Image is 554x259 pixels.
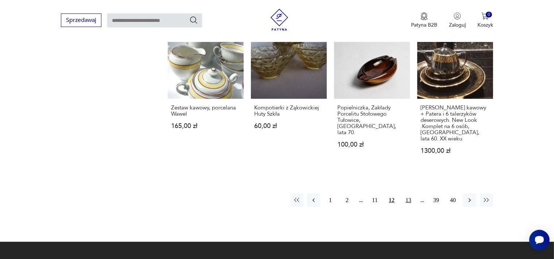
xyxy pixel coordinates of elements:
[61,18,101,23] a: Sprzedawaj
[477,12,493,28] button: 0Koszyk
[411,12,437,28] button: Patyna B2B
[446,194,460,207] button: 40
[368,194,381,207] button: 11
[254,105,324,117] h3: Kompotierki z Ząkowickiej Huty Szkła
[337,105,407,136] h3: Popielniczka, Zakłady Porcelitu Stołowego Tułowice, [GEOGRAPHIC_DATA], lata 70.
[421,12,428,20] img: Ikona medalu
[454,12,461,20] img: Ikonka użytkownika
[251,23,327,168] a: Kompotierki z Ząkowickiej Huty SzkłaKompotierki z Ząkowickiej Huty Szkła60,00 zł
[402,194,415,207] button: 13
[189,16,198,24] button: Szukaj
[334,23,410,168] a: Popielniczka, Zakłady Porcelitu Stołowego Tułowice, Polska, lata 70.Popielniczka, Zakłady Porceli...
[337,142,407,148] p: 100,00 zł
[268,9,290,31] img: Patyna - sklep z meblami i dekoracjami vintage
[168,23,244,168] a: Zestaw kawowy, porcelana WawelZestaw kawowy, porcelana Wawel165,00 zł
[421,105,490,142] h3: [PERSON_NAME] kawowy + Patera i 6 talerzyków deserowych. New Look .Komplet na 6 osób, [GEOGRAPHIC...
[449,12,466,28] button: Zaloguj
[449,22,466,28] p: Zaloguj
[385,194,398,207] button: 12
[341,194,354,207] button: 2
[254,123,324,129] p: 60,00 zł
[411,22,437,28] p: Patyna B2B
[61,13,101,27] button: Sprzedawaj
[171,123,240,129] p: 165,00 zł
[421,148,490,154] p: 1300,00 zł
[481,12,489,20] img: Ikona koszyka
[411,12,437,28] a: Ikona medaluPatyna B2B
[171,105,240,117] h3: Zestaw kawowy, porcelana Wawel
[477,22,493,28] p: Koszyk
[486,12,492,18] div: 0
[529,230,550,250] iframe: Smartsupp widget button
[324,194,337,207] button: 1
[417,23,493,168] a: KlasykIra Serwis kawowy + Patera i 6 talerzyków deserowych. New Look .Komplet na 6 osób, Chodzież...
[430,194,443,207] button: 39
